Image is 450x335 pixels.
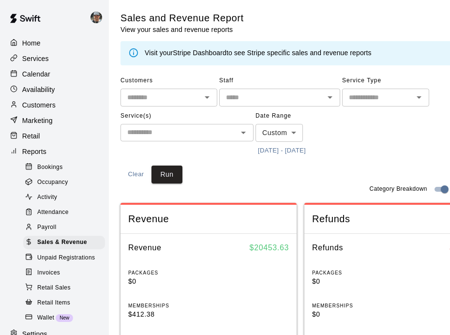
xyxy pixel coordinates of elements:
[128,213,289,226] span: Revenue
[312,269,409,276] p: PACKAGES
[23,251,105,265] div: Unpaid Registrations
[120,73,217,89] span: Customers
[23,236,105,249] div: Sales & Revenue
[255,143,308,158] button: [DATE] - [DATE]
[219,73,340,89] span: Staff
[37,163,63,172] span: Bookings
[37,238,87,247] span: Sales & Revenue
[120,108,254,124] span: Service(s)
[120,25,244,34] p: View your sales and revenue reports
[23,175,109,190] a: Occupancy
[22,116,53,125] p: Marketing
[37,178,68,187] span: Occupancy
[37,313,54,323] span: Wallet
[151,166,182,183] button: Run
[22,38,41,48] p: Home
[37,268,60,278] span: Invoices
[23,220,109,235] a: Payroll
[128,309,225,320] p: $412.38
[342,73,429,89] span: Service Type
[23,206,105,219] div: Attendance
[8,98,101,112] a: Customers
[8,36,101,50] a: Home
[23,221,105,234] div: Payroll
[312,242,343,254] h6: Refunds
[23,310,109,325] a: WalletNew
[370,184,427,194] span: Category Breakdown
[23,266,105,280] div: Invoices
[8,67,101,81] a: Calendar
[22,100,56,110] p: Customers
[8,113,101,128] a: Marketing
[173,49,226,57] a: Stripe Dashboard
[37,253,95,263] span: Unpaid Registrations
[8,129,101,143] a: Retail
[145,48,372,59] div: Visit your to see Stripe specific sales and revenue reports
[90,12,102,23] img: Adam Broyles
[128,302,225,309] p: MEMBERSHIPS
[23,161,105,174] div: Bookings
[37,283,71,293] span: Retail Sales
[23,235,109,250] a: Sales & Revenue
[23,280,109,295] a: Retail Sales
[120,166,151,183] button: Clear
[23,205,109,220] a: Attendance
[8,82,101,97] a: Availability
[23,281,105,295] div: Retail Sales
[128,276,225,287] p: $0
[237,126,250,139] button: Open
[23,250,109,265] a: Unpaid Registrations
[8,144,101,159] a: Reports
[23,190,109,205] a: Activity
[312,302,409,309] p: MEMBERSHIPS
[37,298,70,308] span: Retail Items
[22,147,46,156] p: Reports
[323,91,337,104] button: Open
[255,108,340,124] span: Date Range
[120,12,244,25] h5: Sales and Revenue Report
[255,124,303,142] div: Custom
[22,85,55,94] p: Availability
[22,131,40,141] p: Retail
[23,311,105,325] div: WalletNew
[8,51,101,66] a: Services
[128,269,225,276] p: PACKAGES
[23,296,105,310] div: Retail Items
[128,242,162,254] h6: Revenue
[22,54,49,63] p: Services
[22,69,50,79] p: Calendar
[56,315,73,320] span: New
[312,276,409,287] p: $0
[37,193,57,202] span: Activity
[312,309,409,320] p: $0
[89,8,109,27] div: Adam Broyles
[37,223,56,232] span: Payroll
[412,91,426,104] button: Open
[250,242,289,254] h6: $ 20453.63
[37,208,69,217] span: Attendance
[23,160,109,175] a: Bookings
[23,295,109,310] a: Retail Items
[200,91,214,104] button: Open
[23,191,105,204] div: Activity
[23,176,105,189] div: Occupancy
[23,265,109,280] a: Invoices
